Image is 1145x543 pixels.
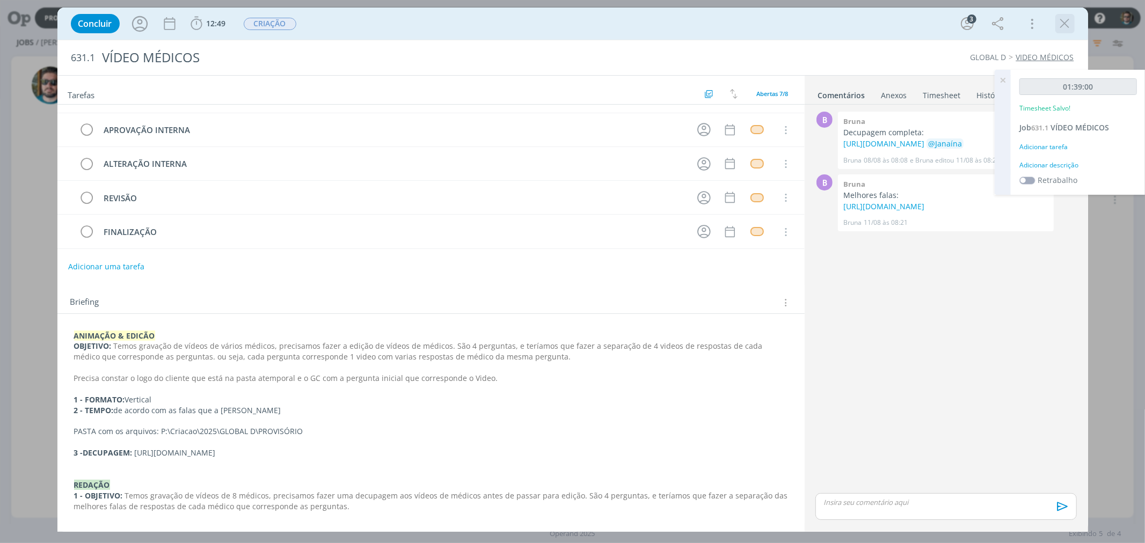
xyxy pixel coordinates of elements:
div: VÍDEO MÉDICOS [98,45,652,71]
button: 12:49 [188,15,229,32]
p: Bruna [843,156,862,165]
div: FINALIZAÇÃO [99,225,688,239]
span: 631.1 [71,52,96,64]
div: 3 [967,14,976,24]
span: Precisa constar o logo do cliente que está na pasta atemporal e o GC com a pergunta inicial que c... [74,373,498,383]
p: Decupagem completa: [843,127,1048,138]
button: 3 [959,15,976,32]
button: Concluir [71,14,120,33]
a: [URL][DOMAIN_NAME] [843,138,924,149]
p: Melhores falas: [843,190,1048,201]
a: Comentários [818,85,866,101]
span: 631.1 [1031,123,1048,133]
span: 11/08 às 08:21 [864,218,908,228]
span: VÍDEO MÉDICOS [1051,122,1109,133]
a: Histórico [976,85,1009,101]
p: Vertical [74,394,788,405]
p: Sugiro anotar o tempo de cada vídeo para a equipe LR Filmes consiga identificar os [PERSON_NAME] ... [74,522,788,533]
p: de acordo com as falas que a [PERSON_NAME] [74,405,788,416]
div: dialog [57,8,1088,532]
b: Bruna [843,116,865,126]
strong: ANIMAÇÃO & EDICÃO [74,331,155,341]
div: Adicionar tarefa [1019,142,1137,152]
span: 11/08 às 08:20 [956,156,1000,165]
strong: REDAÇÃO [74,480,110,490]
div: Adicionar descrição [1019,160,1137,170]
div: Anexos [881,90,907,101]
a: [URL][DOMAIN_NAME] [843,201,924,211]
span: Briefing [70,296,99,310]
span: 12:49 [207,18,226,28]
div: B [816,174,833,190]
span: Concluir [78,19,112,28]
img: arrow-down-up.svg [730,89,738,99]
label: Retrabalho [1038,174,1077,186]
a: VIDEO MÉDICOS [1016,52,1074,62]
strong: 1 - OBJETIVO: [74,490,123,501]
span: Temos gravação de vídeos de vários médicos, precisamos fazer a edição de vídeos de médicos. São 4... [74,341,765,362]
span: Tarefas [68,87,95,100]
a: Job631.1VÍDEO MÉDICOS [1019,122,1109,133]
a: Timesheet [923,85,961,101]
strong: 1 - FORMATO: [74,394,125,405]
p: [URL][DOMAIN_NAME] [74,447,788,458]
strong: 3 -DECUPAGEM: [74,447,133,458]
b: Bruna [843,179,865,189]
span: e Bruna editou [910,156,954,165]
div: APROVAÇÃO INTERNA [99,123,688,137]
span: @Janaína [928,138,962,149]
p: Timesheet Salvo! [1019,104,1070,113]
a: GLOBAL D [971,52,1007,62]
span: 08/08 às 08:08 [864,156,908,165]
span: CRIAÇÃO [244,18,296,30]
button: CRIAÇÃO [243,17,297,31]
button: Adicionar uma tarefa [68,257,145,276]
strong: 2 - TEMPO: [74,405,114,415]
strong: OBJETIVO: [74,341,112,351]
p: Bruna [843,218,862,228]
div: B [816,112,833,128]
span: Abertas 7/8 [757,90,789,98]
div: REVISÃO [99,192,688,205]
span: PASTA com os arquivos: P:\Criacao\2025\GLOBAL D\PROVISÓRIO [74,426,303,436]
span: Temos gravação de vídeos de 8 médicos, precisamos fazer uma decupagem aos vídeos de médicos antes... [74,490,790,511]
div: ALTERAÇÃO INTERNA [99,157,688,171]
